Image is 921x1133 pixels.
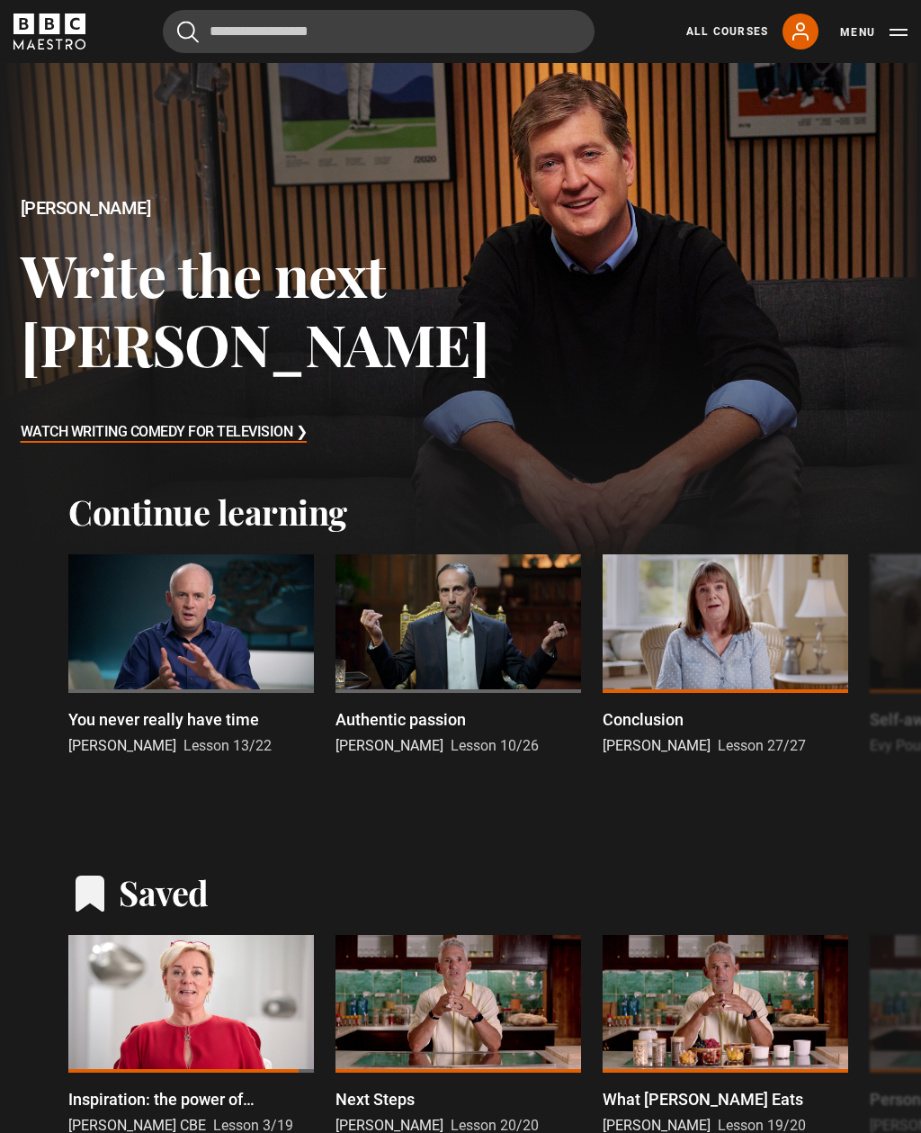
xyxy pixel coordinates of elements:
[335,1087,415,1111] p: Next Steps
[603,554,848,757] a: Conclusion [PERSON_NAME] Lesson 27/27
[68,737,176,754] span: [PERSON_NAME]
[335,737,443,754] span: [PERSON_NAME]
[21,198,490,219] h2: [PERSON_NAME]
[13,13,85,49] svg: BBC Maestro
[840,23,908,41] button: Toggle navigation
[68,1087,314,1111] p: Inspiration: the power of storytelling
[603,737,711,754] span: [PERSON_NAME]
[21,419,308,446] h3: Watch Writing Comedy for Television ❯
[603,707,684,732] p: Conclusion
[718,737,806,754] span: Lesson 27/27
[335,554,581,757] a: Authentic passion [PERSON_NAME] Lesson 10/26
[335,707,466,732] p: Authentic passion
[183,737,272,754] span: Lesson 13/22
[119,872,209,913] h2: Saved
[68,491,853,533] h2: Continue learning
[68,554,314,757] a: You never really have time [PERSON_NAME] Lesson 13/22
[68,707,259,732] p: You never really have time
[451,737,539,754] span: Lesson 10/26
[603,1087,803,1111] p: What [PERSON_NAME] Eats
[163,10,595,53] input: Search
[686,23,768,40] a: All Courses
[21,239,490,379] h3: Write the next [PERSON_NAME]
[177,21,199,43] button: Submit the search query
